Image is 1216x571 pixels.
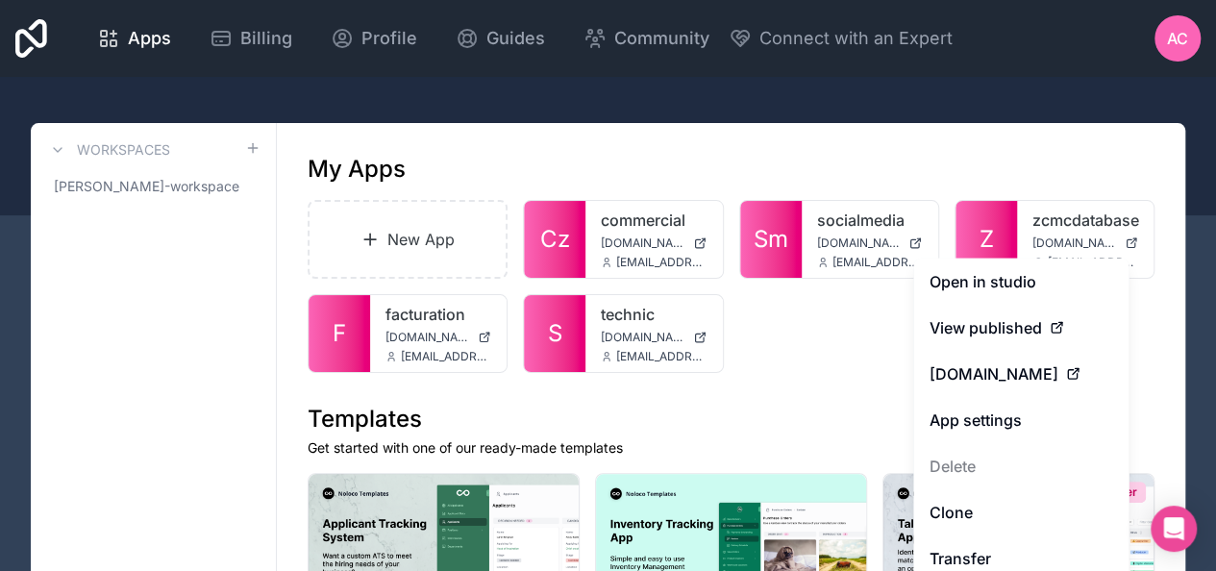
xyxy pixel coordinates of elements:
span: [DOMAIN_NAME] [817,236,902,251]
a: [DOMAIN_NAME] [601,236,707,251]
a: commercial [601,209,707,232]
button: Delete [913,443,1129,489]
span: [EMAIL_ADDRESS][DOMAIN_NAME] [401,349,491,364]
a: F [309,295,370,372]
span: [DOMAIN_NAME] [385,330,470,345]
a: [DOMAIN_NAME] [817,236,923,251]
a: [DOMAIN_NAME] [601,330,707,345]
h1: My Apps [308,154,406,185]
a: Billing [194,17,308,60]
a: Z [955,201,1017,278]
a: Open in studio [913,259,1129,305]
h3: Workspaces [77,140,170,160]
a: [PERSON_NAME]-workspace [46,169,261,204]
a: Sm [740,201,802,278]
span: Guides [486,25,545,52]
h1: Templates [308,404,1154,434]
span: [EMAIL_ADDRESS][DOMAIN_NAME] [832,255,923,270]
a: View published [913,305,1129,351]
a: [DOMAIN_NAME] [1032,236,1138,251]
a: zcmcdatabase [1032,209,1138,232]
a: socialmedia [817,209,923,232]
a: Apps [82,17,186,60]
div: Open Intercom Messenger [1151,506,1197,552]
span: Community [614,25,709,52]
a: New App [308,200,508,279]
span: Connect with an Expert [759,25,953,52]
a: S [524,295,585,372]
span: [DOMAIN_NAME] [601,236,685,251]
span: AC [1167,27,1188,50]
span: F [333,318,346,349]
span: [PERSON_NAME]-workspace [54,177,239,196]
span: [DOMAIN_NAME] [1032,236,1117,251]
span: Billing [240,25,292,52]
span: [EMAIL_ADDRESS][DOMAIN_NAME] [1048,255,1138,270]
span: Sm [754,224,788,255]
a: [DOMAIN_NAME] [913,351,1129,397]
span: [DOMAIN_NAME] [601,330,685,345]
a: App settings [913,397,1129,443]
a: Workspaces [46,138,170,161]
span: [EMAIL_ADDRESS][DOMAIN_NAME] [616,255,707,270]
a: Cz [524,201,585,278]
span: S [548,318,562,349]
button: Connect with an Expert [729,25,953,52]
span: Cz [540,224,570,255]
a: Guides [440,17,560,60]
a: Community [568,17,725,60]
span: Profile [361,25,417,52]
span: [DOMAIN_NAME] [929,362,1057,385]
span: [EMAIL_ADDRESS][DOMAIN_NAME] [616,349,707,364]
span: Apps [128,25,171,52]
span: Z [979,224,993,255]
a: [DOMAIN_NAME] [385,330,491,345]
a: facturation [385,303,491,326]
a: Clone [913,489,1129,535]
span: View published [929,316,1041,339]
p: Get started with one of our ready-made templates [308,438,1154,458]
a: Profile [315,17,433,60]
a: technic [601,303,707,326]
